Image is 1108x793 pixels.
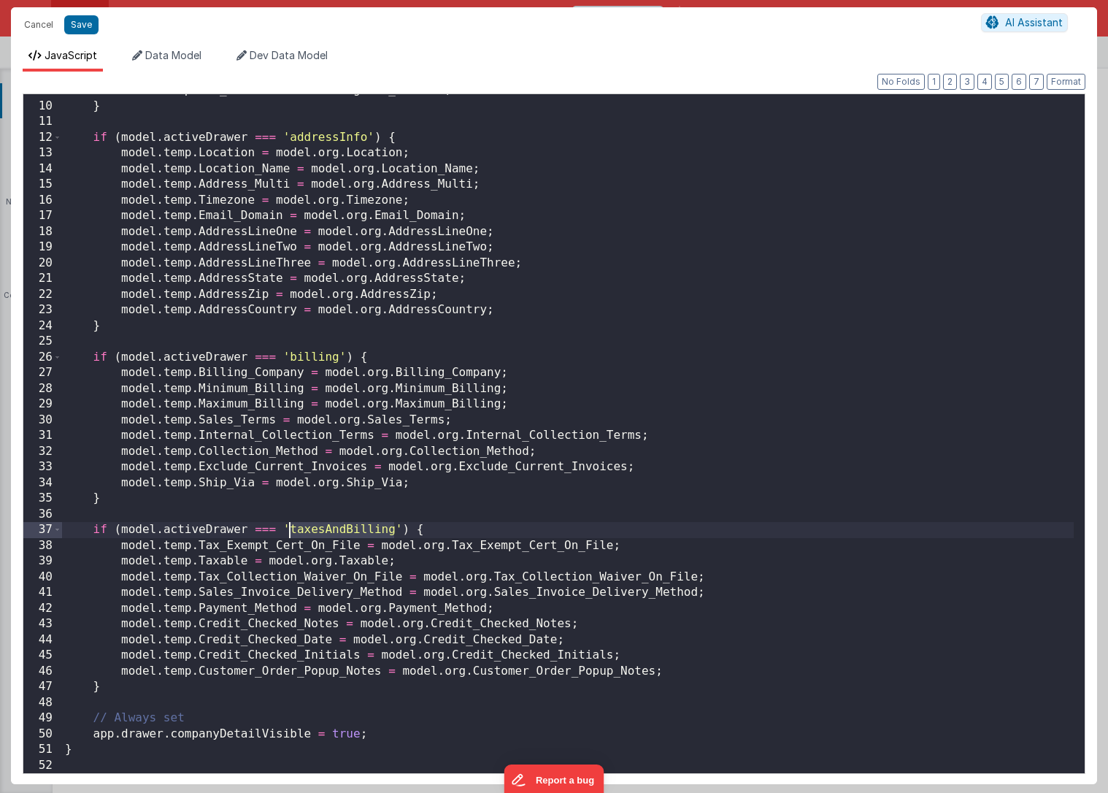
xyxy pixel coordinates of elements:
div: 45 [23,648,62,664]
div: 46 [23,664,62,680]
div: 22 [23,287,62,303]
div: 44 [23,632,62,648]
div: 13 [23,145,62,161]
span: JavaScript [45,49,97,61]
div: 17 [23,208,62,224]
div: 47 [23,679,62,695]
button: Save [64,15,99,34]
div: 42 [23,601,62,617]
div: 20 [23,256,62,272]
div: 50 [23,727,62,743]
div: 30 [23,413,62,429]
span: AI Assistant [1005,16,1063,28]
div: 36 [23,507,62,523]
span: Data Model [145,49,201,61]
div: 11 [23,114,62,130]
div: 48 [23,695,62,711]
div: 52 [23,758,62,774]
div: 18 [23,224,62,240]
div: 25 [23,334,62,350]
div: 28 [23,381,62,397]
button: 6 [1012,74,1026,90]
button: 7 [1029,74,1044,90]
div: 37 [23,522,62,538]
div: 12 [23,130,62,146]
div: 14 [23,161,62,177]
div: 34 [23,475,62,491]
button: AI Assistant [981,13,1068,32]
div: 51 [23,742,62,758]
span: Dev Data Model [250,49,328,61]
div: 31 [23,428,62,444]
div: 16 [23,193,62,209]
button: Format [1047,74,1085,90]
div: 19 [23,240,62,256]
button: 5 [995,74,1009,90]
div: 27 [23,365,62,381]
div: 38 [23,538,62,554]
div: 32 [23,444,62,460]
button: Cancel [17,15,61,35]
div: 15 [23,177,62,193]
div: 35 [23,491,62,507]
div: 49 [23,710,62,727]
div: 33 [23,459,62,475]
div: 10 [23,99,62,115]
div: 23 [23,302,62,318]
div: 43 [23,616,62,632]
div: 39 [23,553,62,570]
div: 40 [23,570,62,586]
div: 29 [23,396,62,413]
button: No Folds [877,74,925,90]
div: 24 [23,318,62,334]
div: 41 [23,585,62,601]
button: 3 [960,74,974,90]
button: 1 [928,74,940,90]
button: 4 [977,74,992,90]
button: 2 [943,74,957,90]
div: 21 [23,271,62,287]
div: 26 [23,350,62,366]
